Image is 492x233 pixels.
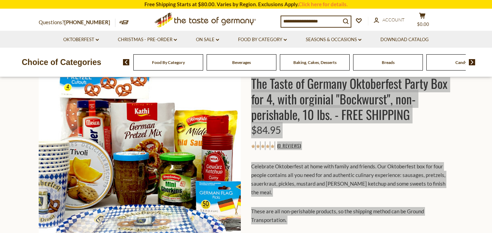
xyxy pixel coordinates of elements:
a: Download Catalog [380,36,429,44]
span: $0.00 [417,21,429,27]
a: Beverages [232,60,251,65]
span: ( ) [277,142,301,149]
p: These are all non-perishable products, so the shipping method can be Ground Transportation. [251,207,453,224]
p: Celebrate Oktoberfest at home with family and friends. Our Oktoberfest box for four people contai... [251,162,453,197]
a: Breads [382,60,395,65]
a: On Sale [196,36,219,44]
p: Questions? [39,18,115,27]
a: Oktoberfest [63,36,99,44]
a: Candy [455,60,467,65]
a: Account [374,16,405,24]
img: previous arrow [123,59,130,65]
button: $0.00 [412,12,433,30]
a: [PHONE_NUMBER] [64,19,110,25]
a: Food By Category [238,36,287,44]
a: Food By Category [152,60,185,65]
span: Account [382,17,405,22]
a: Click here for details. [299,1,348,7]
a: Baking, Cakes, Desserts [293,60,337,65]
img: next arrow [469,59,475,65]
a: Seasons & Occasions [306,36,361,44]
span: $84.95 [251,124,281,136]
a: 0 Reviews [278,142,300,150]
h1: The Taste of Germany Oktoberfest Party Box for 4, with orginial "Bockwurst", non-perishable, 10 l... [251,75,453,122]
a: Christmas - PRE-ORDER [118,36,177,44]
